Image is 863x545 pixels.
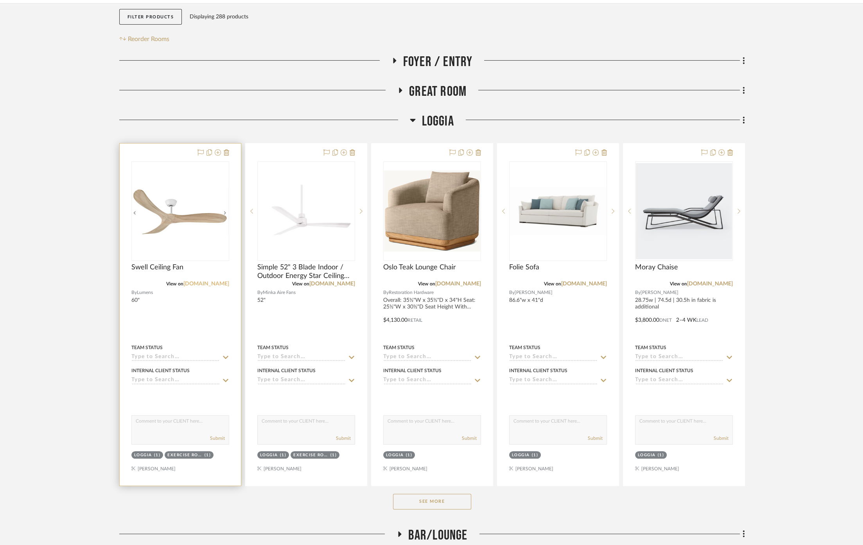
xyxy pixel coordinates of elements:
[635,263,678,272] span: Moray Chaise
[509,289,515,296] span: By
[336,435,351,442] button: Submit
[561,281,607,287] a: [DOMAIN_NAME]
[635,354,723,361] input: Type to Search…
[131,367,190,374] div: Internal Client Status
[393,494,471,509] button: See More
[128,34,169,44] span: Reorder Rooms
[462,435,477,442] button: Submit
[635,289,641,296] span: By
[257,289,263,296] span: By
[418,281,435,286] span: View on
[258,179,354,243] img: Simple 52" 3 Blade Indoor / Outdoor Energy Star Ceiling Fan with Remote Included
[131,354,220,361] input: Type to Search…
[280,452,287,458] div: (1)
[386,452,404,458] div: Loggia
[260,452,278,458] div: Loggia
[210,435,225,442] button: Submit
[134,452,152,458] div: Loggia
[641,289,678,296] span: [PERSON_NAME]
[635,367,693,374] div: Internal Client Status
[257,263,355,280] span: Simple 52" 3 Blade Indoor / Outdoor Energy Star Ceiling Fan with Remote Included
[257,344,289,351] div: Team Status
[512,452,530,458] div: Loggia
[257,354,346,361] input: Type to Search…
[330,452,337,458] div: (1)
[509,344,540,351] div: Team Status
[183,281,229,287] a: [DOMAIN_NAME]
[510,187,606,235] img: Folie Sofa
[292,281,309,286] span: View on
[190,9,248,25] div: Displaying 288 products
[588,435,603,442] button: Submit
[383,354,472,361] input: Type to Search…
[383,377,472,384] input: Type to Search…
[383,289,389,296] span: By
[670,281,687,286] span: View on
[384,170,480,251] img: Oslo Teak Lounge Chair
[389,289,434,296] span: Restoration Hardware
[408,527,468,544] span: Bar/Lounge
[687,281,733,287] a: [DOMAIN_NAME]
[383,263,456,272] span: Oslo Teak Lounge Chair
[293,452,328,458] div: Exercise Room
[119,34,170,44] button: Reorder Rooms
[636,163,732,259] img: Moray Chaise
[263,289,296,296] span: Minka Aire Fans
[638,452,656,458] div: Loggia
[131,263,183,272] span: Swell Ceiling Fan
[154,452,161,458] div: (1)
[509,377,597,384] input: Type to Search…
[635,377,723,384] input: Type to Search…
[515,289,553,296] span: [PERSON_NAME]
[435,281,481,287] a: [DOMAIN_NAME]
[635,344,666,351] div: Team Status
[509,263,539,272] span: Folie Sofa
[422,113,454,130] span: Loggia
[510,162,606,260] div: 0
[166,281,183,286] span: View on
[205,452,211,458] div: (1)
[309,281,355,287] a: [DOMAIN_NAME]
[131,344,163,351] div: Team Status
[509,367,567,374] div: Internal Client Status
[406,452,413,458] div: (1)
[257,367,316,374] div: Internal Client Status
[132,185,228,237] img: Swell Ceiling Fan
[137,289,153,296] span: Lumens
[658,452,664,458] div: (1)
[409,83,466,100] span: Great Room
[532,452,538,458] div: (1)
[258,162,355,260] div: 0
[544,281,561,286] span: View on
[257,377,346,384] input: Type to Search…
[383,367,441,374] div: Internal Client Status
[403,54,473,70] span: Foyer / Entry
[509,354,597,361] input: Type to Search…
[131,289,137,296] span: By
[383,344,414,351] div: Team Status
[131,377,220,384] input: Type to Search…
[119,9,182,25] button: Filter Products
[167,452,203,458] div: Exercise Room
[714,435,728,442] button: Submit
